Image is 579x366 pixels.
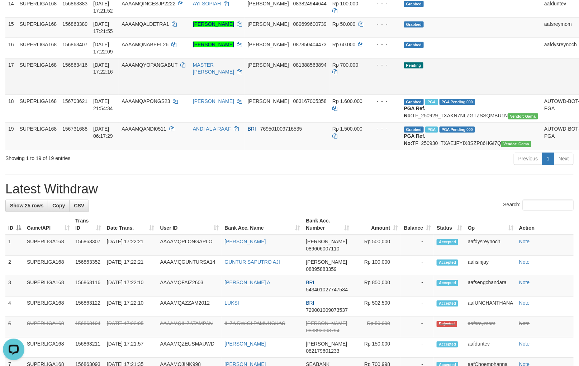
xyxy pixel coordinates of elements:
[17,38,60,58] td: SUPERLIGA168
[5,17,17,38] td: 15
[352,235,401,256] td: Rp 500,000
[371,98,398,105] div: - - -
[93,62,113,75] span: [DATE] 17:22:16
[248,42,289,47] span: [PERSON_NAME]
[404,62,423,69] span: Pending
[62,62,87,68] span: 156863416
[104,297,157,317] td: [DATE] 17:22:10
[74,203,84,209] span: CSV
[260,126,302,132] span: Copy 769501009716535 to clipboard
[519,259,530,265] a: Note
[306,328,339,334] span: Copy 083893003794 to clipboard
[371,41,398,48] div: - - -
[62,42,87,47] span: 156863407
[404,42,424,48] span: Grabbed
[352,317,401,338] td: Rp 50,000
[224,300,239,306] a: LUKSI
[157,338,222,358] td: AAAAMQZEUSMAUWD
[10,203,43,209] span: Show 25 rows
[306,300,314,306] span: BRI
[440,99,475,105] span: PGA Pending
[248,21,289,27] span: [PERSON_NAME]
[501,141,531,147] span: Vendor URL: https://trx31.1velocity.biz
[104,215,157,235] th: Date Trans.: activate to sort column ascending
[404,1,424,7] span: Grabbed
[519,239,530,245] a: Note
[72,215,104,235] th: Trans ID: activate to sort column ascending
[434,215,465,235] th: Status: activate to sort column ascending
[157,276,222,297] td: AAAAMQFAIZ2603
[401,235,434,256] td: -
[3,3,24,24] button: Open LiveChat chat widget
[425,127,438,133] span: Marked by aafromsomean
[193,21,234,27] a: [PERSON_NAME]
[437,342,458,348] span: Accepted
[193,62,234,75] a: MASTER [PERSON_NAME]
[248,126,256,132] span: BRI
[24,276,72,297] td: SUPERLIGA168
[248,1,289,6] span: [PERSON_NAME]
[5,182,574,197] h1: Latest Withdraw
[104,338,157,358] td: [DATE] 17:21:57
[17,95,60,122] td: SUPERLIGA168
[248,99,289,104] span: [PERSON_NAME]
[519,321,530,327] a: Note
[122,126,166,132] span: AAAAMQANDI0511
[401,122,542,150] td: TF_250930_TXAEJFYIX8SZP86HGI7Q
[5,122,17,150] td: 19
[104,235,157,256] td: [DATE] 17:22:21
[293,62,327,68] span: Copy 081388563894 to clipboard
[401,256,434,276] td: -
[465,256,516,276] td: aafisinjay
[62,1,87,6] span: 156863383
[5,152,236,162] div: Showing 1 to 19 of 19 entries
[224,280,270,286] a: [PERSON_NAME] A
[248,62,289,68] span: [PERSON_NAME]
[401,276,434,297] td: -
[72,256,104,276] td: 156863352
[401,317,434,338] td: -
[465,338,516,358] td: aafduntev
[157,297,222,317] td: AAAAMQAZZAM2012
[465,276,516,297] td: aafsengchandara
[401,95,542,122] td: TF_250929_TXAKN7NLZGTZSSQMBU1N
[93,99,113,112] span: [DATE] 21:54:34
[122,21,169,27] span: AAAAMQALDETRA1
[332,99,362,104] span: Rp 1.600.000
[404,127,424,133] span: Grabbed
[425,99,438,105] span: Marked by aafchhiseyha
[514,153,542,165] a: Previous
[224,239,266,245] a: [PERSON_NAME]
[306,267,337,272] span: Copy 08895883359 to clipboard
[5,256,24,276] td: 2
[519,300,530,306] a: Note
[352,276,401,297] td: Rp 850,000
[104,276,157,297] td: [DATE] 17:22:10
[157,215,222,235] th: User ID: activate to sort column ascending
[5,235,24,256] td: 1
[5,276,24,297] td: 3
[104,256,157,276] td: [DATE] 17:22:21
[465,215,516,235] th: Op: activate to sort column ascending
[62,126,87,132] span: 156731688
[519,341,530,347] a: Note
[24,338,72,358] td: SUPERLIGA168
[503,200,574,211] label: Search:
[17,122,60,150] td: SUPERLIGA168
[306,259,347,265] span: [PERSON_NAME]
[404,22,424,28] span: Grabbed
[5,215,24,235] th: ID: activate to sort column descending
[437,301,458,307] span: Accepted
[437,239,458,245] span: Accepted
[122,62,177,68] span: AAAAMQYOPANGABUT
[48,200,70,212] a: Copy
[306,246,339,252] span: Copy 089606007110 to clipboard
[24,317,72,338] td: SUPERLIGA168
[465,235,516,256] td: aafdysreynoch
[5,58,17,95] td: 17
[72,276,104,297] td: 156863116
[93,42,113,55] span: [DATE] 17:22:09
[401,338,434,358] td: -
[404,133,426,146] b: PGA Ref. No:
[5,95,17,122] td: 18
